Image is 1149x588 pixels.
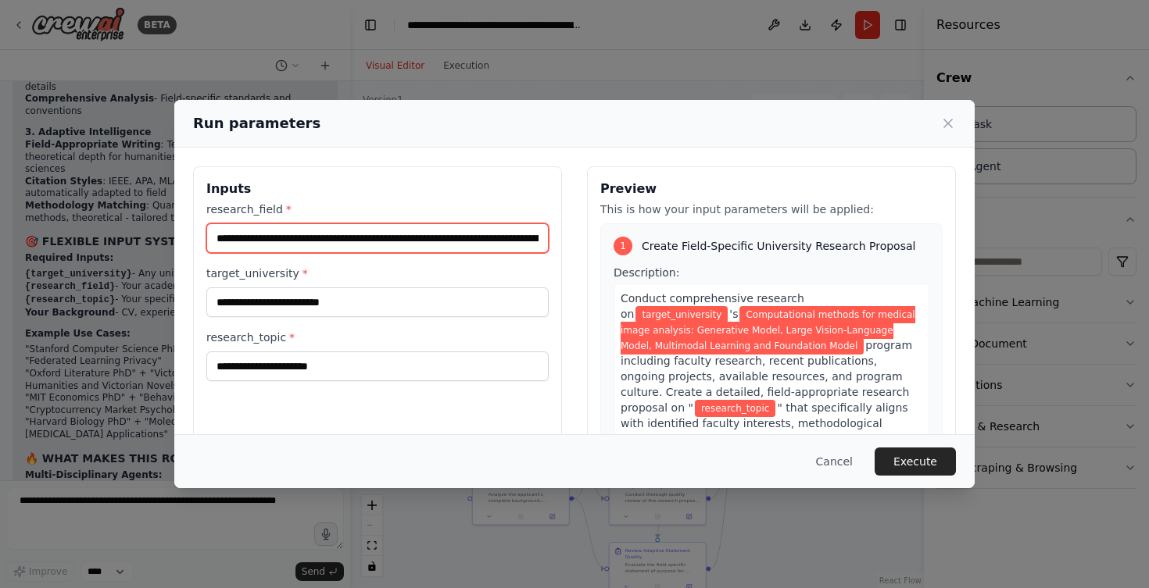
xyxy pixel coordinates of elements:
[614,237,632,255] div: 1
[642,238,915,254] span: Create Field-Specific University Research Proposal
[206,265,549,281] label: target_university
[621,292,804,320] span: Conduct comprehensive research on
[875,447,956,476] button: Execute
[621,339,912,414] span: program including faculty research, recent publications, ongoing projects, available resources, a...
[600,201,943,217] p: This is how your input parameters will be applied:
[729,308,738,320] span: 's
[635,306,728,323] span: Variable: target_university
[206,180,549,198] h3: Inputs
[193,112,320,134] h2: Run parameters
[206,330,549,345] label: research_topic
[600,180,943,198] h3: Preview
[614,266,679,279] span: Description:
[804,447,865,476] button: Cancel
[695,400,776,417] span: Variable: research_topic
[206,201,549,217] label: research_field
[621,306,915,355] span: Variable: research_field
